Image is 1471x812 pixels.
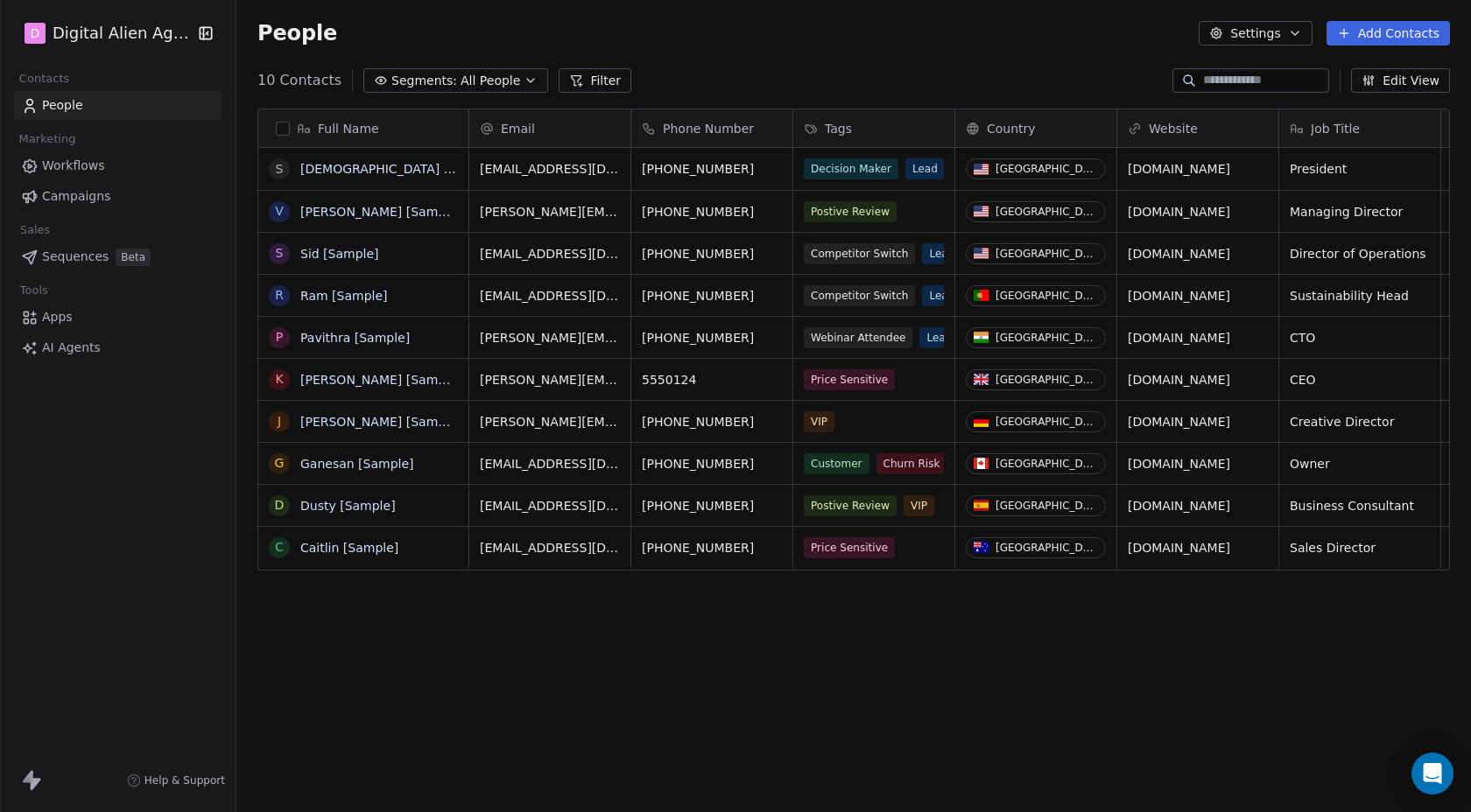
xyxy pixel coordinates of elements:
[804,411,834,432] span: VIP
[1128,205,1230,219] a: [DOMAIN_NAME]
[904,495,934,516] span: VIP
[275,286,284,304] div: R
[996,290,1098,302] div: [GEOGRAPHIC_DATA]
[631,109,792,147] div: Phone Number
[275,538,284,556] div: C
[1411,752,1453,794] div: Open Intercom Messenger
[1149,120,1198,137] span: Website
[12,277,55,304] span: Tools
[300,541,398,555] a: Caitlin [Sample]
[804,369,895,390] span: Price Sensitive
[275,454,285,472] div: G
[480,455,620,472] span: [EMAIL_ADDRESS][DOMAIN_NAME]
[642,413,782,430] span: [PHONE_NUMBER]
[53,22,194,45] span: Digital Alien Agency
[1199,21,1312,45] button: Settings
[642,160,782,178] span: [PHONE_NUMBER]
[11,66,77,92] span: Contacts
[642,497,782,514] span: [PHONE_NUMBER]
[642,539,782,556] span: [PHONE_NUMBER]
[300,205,461,219] a: [PERSON_NAME] [Sample]
[825,120,852,137] span: Tags
[642,371,782,388] span: 5550124
[391,72,457,90] span: Segments:
[996,458,1098,470] div: [GEOGRAPHIC_DATA]
[480,371,620,388] span: [PERSON_NAME][EMAIL_ADDRESS][DOMAIN_NAME]
[461,72,520,90] span: All People
[14,333,222,362] a: AI Agents
[1290,539,1430,556] span: Sales Director
[804,158,898,179] span: Decision Maker
[127,773,225,787] a: Help & Support
[804,537,895,558] span: Price Sensitive
[300,415,461,429] a: [PERSON_NAME] [Sample]
[1128,373,1230,387] a: [DOMAIN_NAME]
[1128,162,1230,176] a: [DOMAIN_NAME]
[300,499,396,513] a: Dusty [Sample]
[642,203,782,220] span: [PHONE_NUMBER]
[996,416,1098,428] div: [GEOGRAPHIC_DATA]
[144,773,225,787] span: Help & Support
[42,248,109,266] span: Sequences
[996,163,1098,175] div: [GEOGRAPHIC_DATA]
[804,327,912,348] span: Webinar Attendee
[1290,371,1430,388] span: CEO
[922,285,961,306] span: Lead
[276,160,284,178] div: S
[1128,289,1230,303] a: [DOMAIN_NAME]
[919,327,959,348] span: Lead
[642,287,782,304] span: [PHONE_NUMBER]
[955,109,1116,147] div: Country
[480,287,620,304] span: [EMAIL_ADDRESS][DOMAIN_NAME]
[996,542,1098,554] div: [GEOGRAPHIC_DATA]
[275,370,283,388] div: K
[922,243,961,264] span: Lead
[804,201,897,222] span: Postive Review
[480,539,620,556] span: [EMAIL_ADDRESS][DOMAIN_NAME]
[793,109,954,147] div: Tags
[1290,287,1430,304] span: Sustainability Head
[1128,541,1230,555] a: [DOMAIN_NAME]
[258,109,468,147] div: Full Name
[21,18,187,48] button: DDigital Alien Agency
[480,160,620,178] span: [EMAIL_ADDRESS][DOMAIN_NAME]
[257,70,341,91] span: 10 Contacts
[1128,415,1230,429] a: [DOMAIN_NAME]
[14,303,222,332] a: Apps
[1290,245,1430,262] span: Director of Operations
[14,91,222,120] a: People
[300,247,379,261] a: Sid [Sample]
[1279,109,1440,147] div: Job Title
[1351,68,1450,93] button: Edit View
[1128,457,1230,471] a: [DOMAIN_NAME]
[501,120,535,137] span: Email
[1327,21,1450,45] button: Add Contacts
[42,96,83,115] span: People
[1290,497,1430,514] span: Business Consultant
[42,339,101,357] span: AI Agents
[642,245,782,262] span: [PHONE_NUMBER]
[318,120,379,137] span: Full Name
[42,157,105,175] span: Workflows
[469,109,630,147] div: Email
[480,203,620,220] span: [PERSON_NAME][EMAIL_ADDRESS][DOMAIN_NAME]
[559,68,631,93] button: Filter
[31,24,40,42] span: D
[1128,331,1230,345] a: [DOMAIN_NAME]
[996,206,1098,218] div: [GEOGRAPHIC_DATA]
[300,373,461,387] a: [PERSON_NAME] [Sample]
[11,126,83,152] span: Marketing
[116,248,151,266] span: Beta
[1128,499,1230,513] a: [DOMAIN_NAME]
[14,151,222,180] a: Workflows
[275,496,285,514] div: D
[480,497,620,514] span: [EMAIL_ADDRESS][DOMAIN_NAME]
[876,453,947,474] span: Churn Risk
[42,308,73,326] span: Apps
[1311,120,1360,137] span: Job Title
[1290,455,1430,472] span: Owner
[278,412,281,430] div: J
[996,500,1098,512] div: [GEOGRAPHIC_DATA]
[12,217,58,243] span: Sales
[1290,413,1430,430] span: Creative Director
